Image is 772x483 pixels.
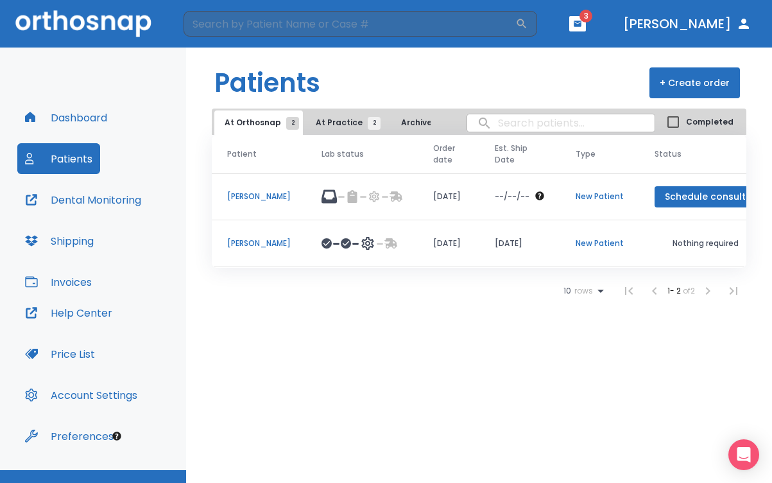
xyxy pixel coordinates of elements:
[655,186,756,207] button: Schedule consult
[686,116,733,128] span: Completed
[316,117,374,128] span: At Practice
[571,286,593,295] span: rows
[17,184,149,215] button: Dental Monitoring
[683,285,695,296] span: of 2
[655,238,756,249] p: Nothing required
[17,267,99,297] button: Invoices
[368,117,381,130] span: 2
[214,110,431,135] div: tabs
[728,439,759,470] div: Open Intercom Messenger
[618,12,757,35] button: [PERSON_NAME]
[563,286,571,295] span: 10
[227,238,291,249] p: [PERSON_NAME]
[479,220,560,267] td: [DATE]
[467,110,655,136] input: search
[17,102,115,133] button: Dashboard
[579,10,592,22] span: 3
[15,10,151,37] img: Orthosnap
[17,225,101,256] button: Shipping
[433,143,455,166] span: Order date
[418,220,479,267] td: [DATE]
[17,143,100,174] button: Patients
[227,148,257,160] span: Patient
[576,238,624,249] p: New Patient
[17,338,103,369] button: Price List
[418,173,479,220] td: [DATE]
[286,117,299,130] span: 2
[495,191,545,202] div: The date will be available after approving treatment plan
[214,64,320,102] h1: Patients
[322,148,364,160] span: Lab status
[17,297,120,328] button: Help Center
[576,148,596,160] span: Type
[225,117,293,128] span: At Orthosnap
[111,430,123,442] div: Tooltip anchor
[495,143,536,166] span: Est. Ship Date
[655,148,682,160] span: Status
[387,110,451,135] button: Archived
[184,11,515,37] input: Search by Patient Name or Case #
[667,285,683,296] span: 1 - 2
[17,421,121,452] button: Preferences
[649,67,740,98] button: + Create order
[227,191,291,202] p: [PERSON_NAME]
[495,191,529,202] p: --/--/--
[576,191,624,202] p: New Patient
[17,380,145,410] button: Account Settings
